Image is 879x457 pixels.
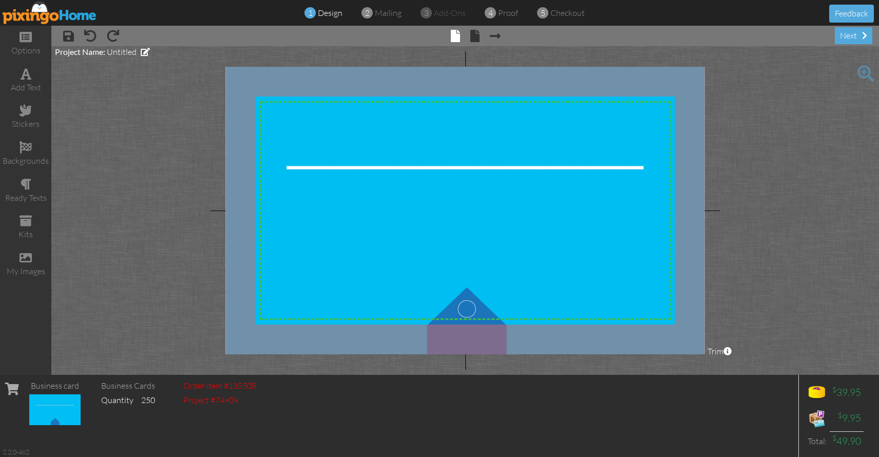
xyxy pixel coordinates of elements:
[807,383,827,403] img: points-icon.png
[434,8,466,18] span: add-ons
[318,8,342,18] span: design
[832,385,836,394] sup: $
[832,433,836,442] sup: $
[550,8,585,18] span: checkout
[838,411,842,420] sup: $
[29,394,81,425] img: 135508-1-1757350421166-68f913b6038d4c6f-qa.jpg
[107,47,137,57] span: Untitled
[3,1,97,24] img: pixingo logo
[830,380,864,406] td: 39.95
[29,380,81,392] div: Business card
[183,380,256,392] div: Order item #135508
[804,431,830,451] td: Total:
[488,7,493,19] span: 4
[101,394,141,406] td: Quantity
[830,431,864,451] td: 49.90
[829,5,874,23] button: Feedback
[308,7,313,19] span: 1
[365,7,370,19] span: 2
[3,447,29,456] div: 2.2.0-462
[55,47,105,56] span: Project Name:
[183,394,256,406] div: Project #74909
[541,7,545,19] span: 5
[708,346,732,357] span: Trim
[498,8,518,18] span: proof
[101,380,163,392] div: Business Cards
[835,27,872,44] div: next
[830,406,864,431] td: 9.95
[141,394,163,406] td: 250
[375,8,402,18] span: mailing
[807,408,827,429] img: expense-icon.png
